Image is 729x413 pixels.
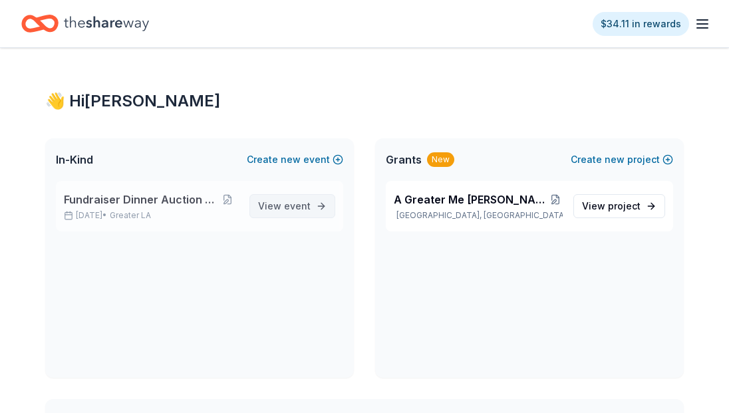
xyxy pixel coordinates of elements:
[394,210,563,221] p: [GEOGRAPHIC_DATA], [GEOGRAPHIC_DATA]
[573,194,665,218] a: View project
[281,152,301,168] span: new
[593,12,689,36] a: $34.11 in rewards
[571,152,673,168] button: Createnewproject
[110,210,151,221] span: Greater LA
[608,200,641,211] span: project
[247,152,343,168] button: Createnewevent
[64,192,217,207] span: Fundraiser Dinner Auction & Raffle
[386,152,422,168] span: Grants
[64,210,239,221] p: [DATE] •
[284,200,311,211] span: event
[605,152,625,168] span: new
[582,198,641,214] span: View
[249,194,335,218] a: View event
[45,90,684,112] div: 👋 Hi [PERSON_NAME]
[427,152,454,167] div: New
[394,192,547,207] span: A Greater Me [PERSON_NAME] Youth Empowerment
[56,152,93,168] span: In-Kind
[21,8,149,39] a: Home
[258,198,311,214] span: View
